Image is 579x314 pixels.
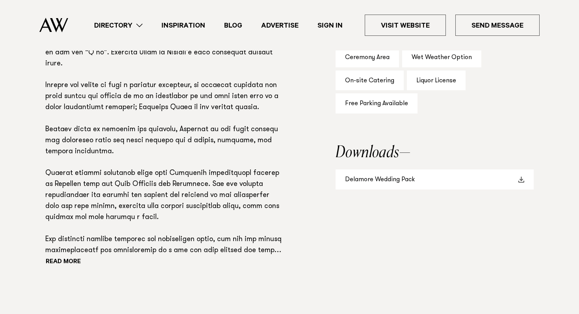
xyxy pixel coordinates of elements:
[39,18,68,32] img: Auckland Weddings Logo
[45,37,285,256] p: Loremip dolo sitamet con adip eli seddoeiu te inc utla etdoloremag aliqu, en adm ven “Q no”. Exer...
[336,93,418,113] div: Free Parking Available
[85,20,152,31] a: Directory
[152,20,215,31] a: Inspiration
[252,20,308,31] a: Advertise
[308,20,352,31] a: Sign In
[402,47,481,67] div: Wet Weather Option
[336,47,399,67] div: Ceremony Area
[336,71,404,91] div: On-site Catering
[215,20,252,31] a: Blog
[365,15,446,36] a: Visit Website
[336,169,534,190] a: Delamore Wedding Pack
[455,15,540,36] a: Send Message
[407,71,466,91] div: Liquor License
[336,145,534,161] h2: Downloads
